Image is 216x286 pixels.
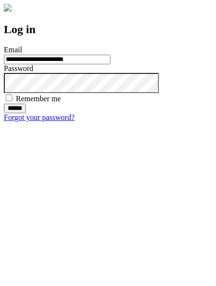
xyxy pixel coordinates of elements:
[16,95,61,103] label: Remember me
[4,23,212,36] h2: Log in
[4,46,22,54] label: Email
[4,4,12,12] img: logo-4e3dc11c47720685a147b03b5a06dd966a58ff35d612b21f08c02c0306f2b779.png
[4,64,33,72] label: Password
[4,113,74,121] a: Forgot your password?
